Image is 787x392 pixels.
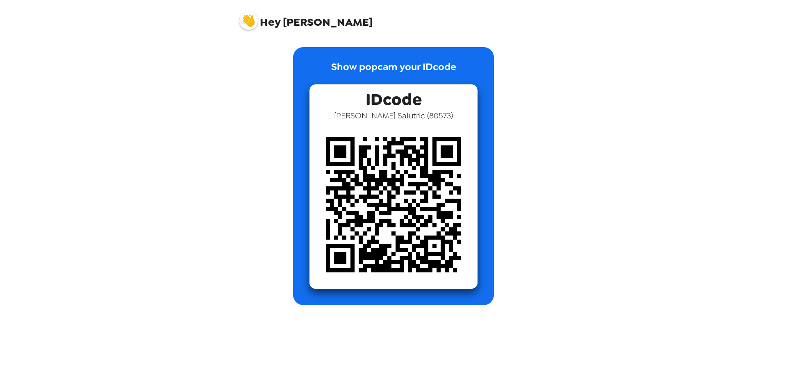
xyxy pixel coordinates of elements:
[334,110,453,121] span: [PERSON_NAME] Salutric ( 80573 )
[309,121,478,289] img: qr code
[239,7,373,28] span: [PERSON_NAME]
[239,11,258,30] img: profile pic
[331,59,456,84] p: Show popcam your IDcode
[366,84,422,110] span: IDcode
[260,15,280,29] span: Hey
